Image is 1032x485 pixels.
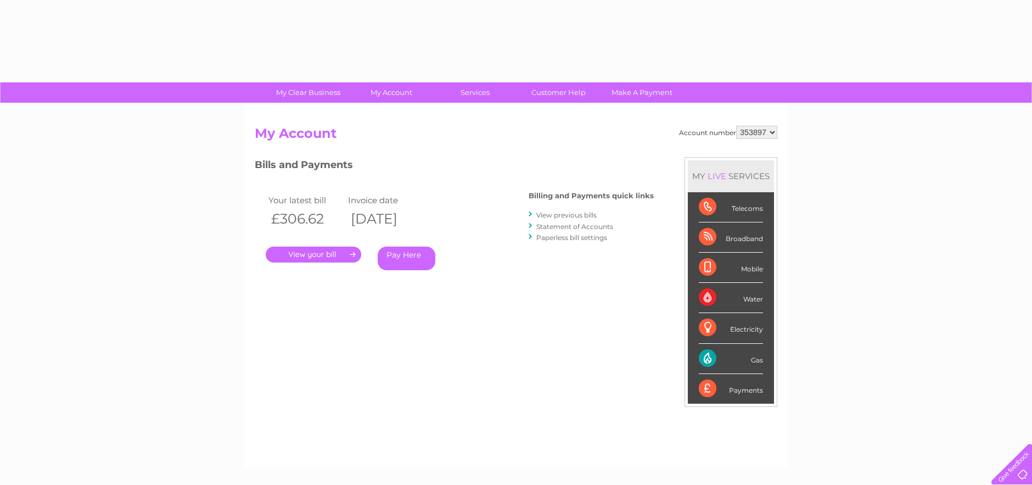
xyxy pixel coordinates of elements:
[345,193,425,208] td: Invoice date
[699,192,763,222] div: Telecoms
[699,222,763,253] div: Broadband
[536,233,607,242] a: Paperless bill settings
[529,192,654,200] h4: Billing and Payments quick links
[266,247,361,263] a: .
[266,208,345,230] th: £306.62
[597,82,687,103] a: Make A Payment
[536,211,597,219] a: View previous bills
[255,126,777,147] h2: My Account
[688,160,774,192] div: MY SERVICES
[699,283,763,313] div: Water
[378,247,435,270] a: Pay Here
[699,344,763,374] div: Gas
[699,313,763,343] div: Electricity
[266,193,345,208] td: Your latest bill
[699,253,763,283] div: Mobile
[705,171,728,181] div: LIVE
[679,126,777,139] div: Account number
[263,82,354,103] a: My Clear Business
[255,157,654,176] h3: Bills and Payments
[699,374,763,404] div: Payments
[430,82,520,103] a: Services
[513,82,604,103] a: Customer Help
[346,82,437,103] a: My Account
[345,208,425,230] th: [DATE]
[536,222,613,231] a: Statement of Accounts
